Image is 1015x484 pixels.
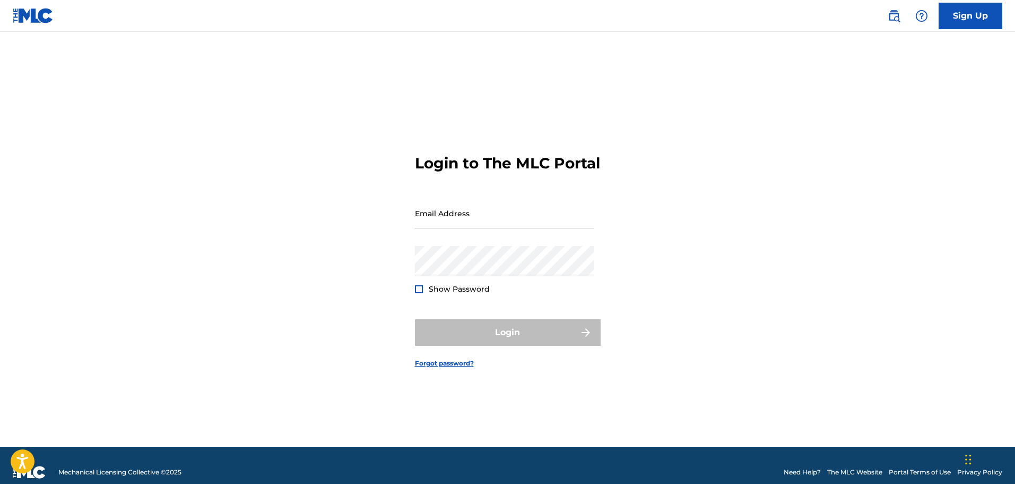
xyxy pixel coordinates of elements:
a: Need Help? [784,468,821,477]
div: Help [911,5,932,27]
img: MLC Logo [13,8,54,23]
h3: Login to The MLC Portal [415,154,600,173]
img: logo [13,466,46,479]
img: search [888,10,900,22]
a: Public Search [883,5,905,27]
a: Privacy Policy [957,468,1002,477]
span: Show Password [429,284,490,294]
span: Mechanical Licensing Collective © 2025 [58,468,181,477]
a: Sign Up [939,3,1002,29]
a: Forgot password? [415,359,474,368]
iframe: Chat Widget [962,433,1015,484]
a: Portal Terms of Use [889,468,951,477]
div: Drag [965,444,971,475]
img: help [915,10,928,22]
a: The MLC Website [827,468,882,477]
